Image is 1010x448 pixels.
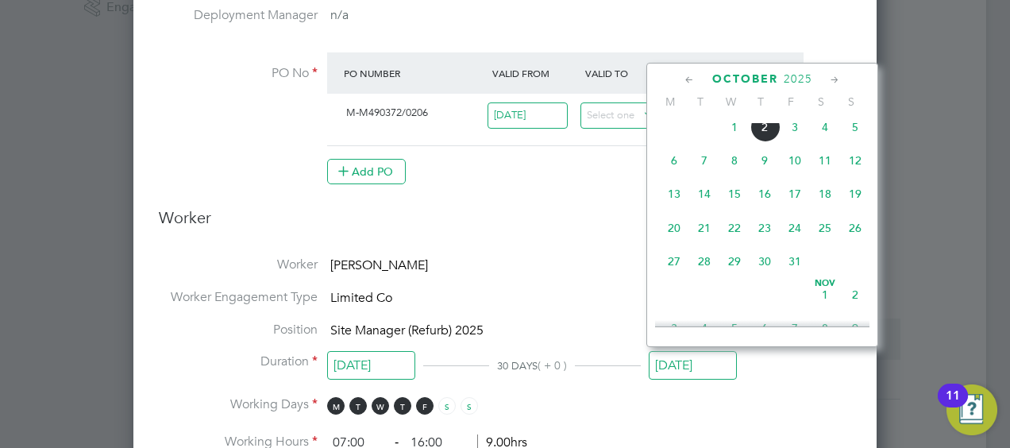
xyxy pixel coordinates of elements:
[750,112,780,142] span: 2
[327,159,406,184] button: Add PO
[659,246,689,276] span: 27
[330,7,349,23] span: n/a
[750,179,780,209] span: 16
[810,145,840,176] span: 11
[784,72,812,86] span: 2025
[810,213,840,243] span: 25
[685,95,715,109] span: T
[810,280,840,288] span: Nov
[673,59,766,87] div: Expiry
[330,257,428,273] span: [PERSON_NAME]
[327,397,345,415] span: M
[346,106,428,119] span: M-M490372/0206
[659,213,689,243] span: 20
[488,102,568,129] input: Select one
[159,289,318,306] label: Worker Engagement Type
[806,95,836,109] span: S
[750,145,780,176] span: 9
[372,397,389,415] span: W
[780,246,810,276] span: 31
[416,397,434,415] span: F
[780,112,810,142] span: 3
[810,313,840,343] span: 8
[715,95,746,109] span: W
[159,396,318,413] label: Working Days
[750,213,780,243] span: 23
[497,359,538,373] span: 30 DAYS
[810,179,840,209] span: 18
[159,322,318,338] label: Position
[750,246,780,276] span: 30
[349,397,367,415] span: T
[689,179,719,209] span: 14
[840,112,870,142] span: 5
[488,59,581,87] div: Valid From
[689,313,719,343] span: 4
[689,145,719,176] span: 7
[689,246,719,276] span: 28
[649,351,737,380] input: Select one
[719,213,750,243] span: 22
[719,246,750,276] span: 29
[159,7,318,24] label: Deployment Manager
[438,397,456,415] span: S
[810,112,840,142] span: 4
[810,280,840,310] span: 1
[159,353,318,370] label: Duration
[750,313,780,343] span: 6
[719,112,750,142] span: 1
[581,59,674,87] div: Valid To
[712,72,778,86] span: October
[659,179,689,209] span: 13
[330,322,484,338] span: Site Manager (Refurb) 2025
[780,213,810,243] span: 24
[840,280,870,310] span: 2
[330,290,392,306] span: Limited Co
[780,145,810,176] span: 10
[655,95,685,109] span: M
[840,313,870,343] span: 9
[159,257,318,273] label: Worker
[659,145,689,176] span: 6
[780,179,810,209] span: 17
[719,179,750,209] span: 15
[159,207,851,241] h3: Worker
[840,213,870,243] span: 26
[946,384,997,435] button: Open Resource Center, 11 new notifications
[159,65,318,82] label: PO No
[538,358,567,373] span: ( + 0 )
[719,145,750,176] span: 8
[719,313,750,343] span: 5
[327,351,415,380] input: Select one
[776,95,806,109] span: F
[659,313,689,343] span: 3
[394,397,411,415] span: T
[946,396,960,416] div: 11
[580,102,661,129] input: Select one
[746,95,776,109] span: T
[836,95,866,109] span: S
[461,397,478,415] span: S
[780,313,810,343] span: 7
[840,145,870,176] span: 12
[689,213,719,243] span: 21
[340,59,488,87] div: PO Number
[840,179,870,209] span: 19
